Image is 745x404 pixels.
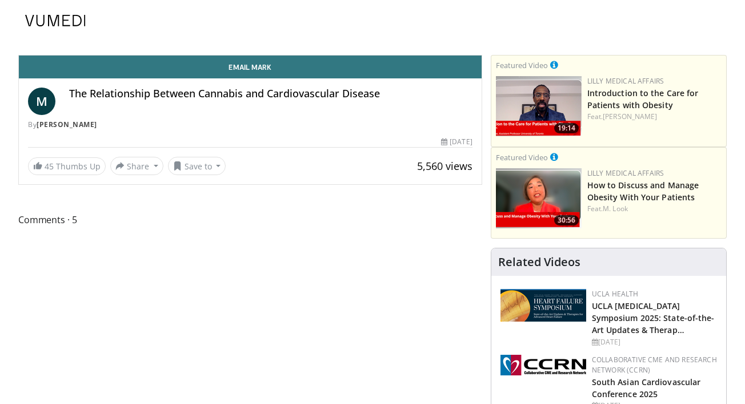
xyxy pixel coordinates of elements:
[417,159,472,173] span: 5,560 views
[550,58,558,71] a: This is paid for by Lilly Medical Affairs
[496,60,548,70] small: Featured Video
[37,120,97,129] a: [PERSON_NAME]
[592,289,639,299] a: UCLA Health
[587,204,722,214] div: Feat.
[603,204,628,213] a: M. Look
[69,88,472,100] h4: The Relationship Between Cannabis and Cardiovascular Disease
[19,56,482,78] a: Email Mark
[587,88,699,110] a: Introduction to the Care for Patients with Obesity
[587,112,722,122] div: Feat.
[592,299,717,335] h2: UCLA Heart Failure Symposium 2025: State-of-the-Art Updates & Therapies for Advanced Heart Failure
[28,88,55,115] a: M
[110,157,163,175] button: Share
[592,337,717,347] div: [DATE]
[441,137,472,147] div: [DATE]
[498,255,580,269] h4: Related Videos
[554,123,579,133] span: 19:14
[550,150,558,163] a: This is paid for by Lilly Medical Affairs
[592,377,701,399] a: South Asian Cardiovascular Conference 2025
[25,15,86,26] img: VuMedi Logo
[28,157,106,175] a: 45 Thumbs Up
[587,180,699,203] a: How to Discuss and Manage Obesity With Your Patients
[592,355,717,375] a: Collaborative CME and Research Network (CCRN)
[18,212,482,227] span: Comments 5
[587,168,664,178] a: Lilly Medical Affairs
[500,355,586,375] img: a04ee3ba-8487-4636-b0fb-5e8d268f3737.png.150x105_q85_autocrop_double_scale_upscale_version-0.2.png
[592,300,715,335] a: UCLA [MEDICAL_DATA] Symposium 2025: State-of-the-Art Updates & Therap…
[500,289,586,322] img: 0682476d-9aca-4ba2-9755-3b180e8401f5.png.150x105_q85_autocrop_double_scale_upscale_version-0.2.png
[168,157,226,175] button: Save to
[603,112,657,121] a: [PERSON_NAME]
[496,76,582,136] a: 19:14
[496,168,582,228] img: c98a6a29-1ea0-4bd5-8cf5-4d1e188984a7.png.150x105_q85_crop-smart_upscale.png
[45,161,54,172] span: 45
[587,76,664,86] a: Lilly Medical Affairs
[554,215,579,225] span: 30:56
[496,76,582,136] img: acc2e291-ced4-4dd5-b17b-d06994da28f3.png.150x105_q85_crop-smart_upscale.png
[496,168,582,228] a: 30:56
[496,152,548,163] small: Featured Video
[28,120,472,130] div: By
